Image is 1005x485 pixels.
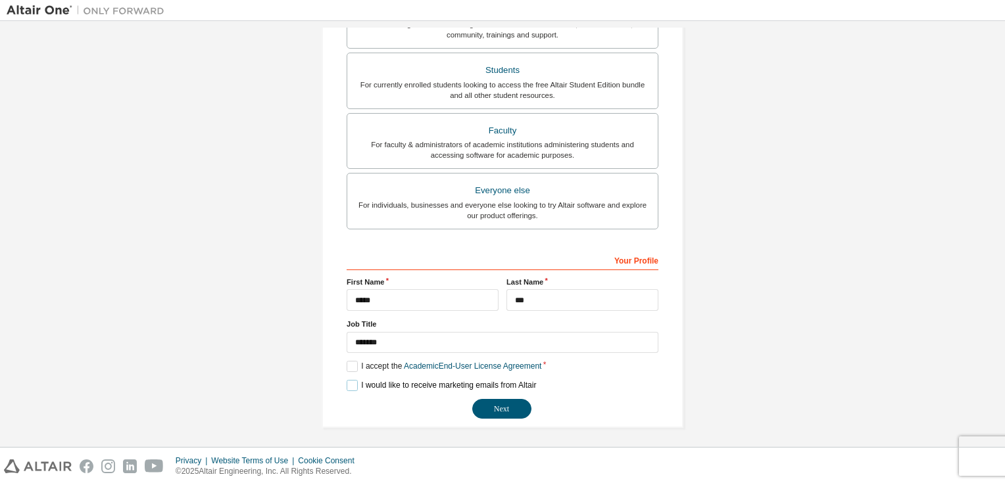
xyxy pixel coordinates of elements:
div: For existing customers looking to access software downloads, HPC resources, community, trainings ... [355,19,650,40]
div: For faculty & administrators of academic institutions administering students and accessing softwa... [355,139,650,160]
div: Privacy [176,455,211,466]
label: I accept the [347,361,541,372]
label: Job Title [347,319,658,329]
p: © 2025 Altair Engineering, Inc. All Rights Reserved. [176,466,362,477]
div: Cookie Consent [298,455,362,466]
img: Altair One [7,4,171,17]
div: Faculty [355,122,650,140]
div: For individuals, businesses and everyone else looking to try Altair software and explore our prod... [355,200,650,221]
div: Website Terms of Use [211,455,298,466]
label: Last Name [506,277,658,287]
img: youtube.svg [145,459,164,473]
div: Your Profile [347,249,658,270]
img: linkedin.svg [123,459,137,473]
img: altair_logo.svg [4,459,72,473]
label: First Name [347,277,499,287]
label: I would like to receive marketing emails from Altair [347,380,536,391]
img: facebook.svg [80,459,93,473]
button: Next [472,399,531,419]
a: Academic End-User License Agreement [404,361,541,371]
div: Students [355,61,650,80]
img: instagram.svg [101,459,115,473]
div: Everyone else [355,181,650,200]
div: For currently enrolled students looking to access the free Altair Student Edition bundle and all ... [355,80,650,101]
